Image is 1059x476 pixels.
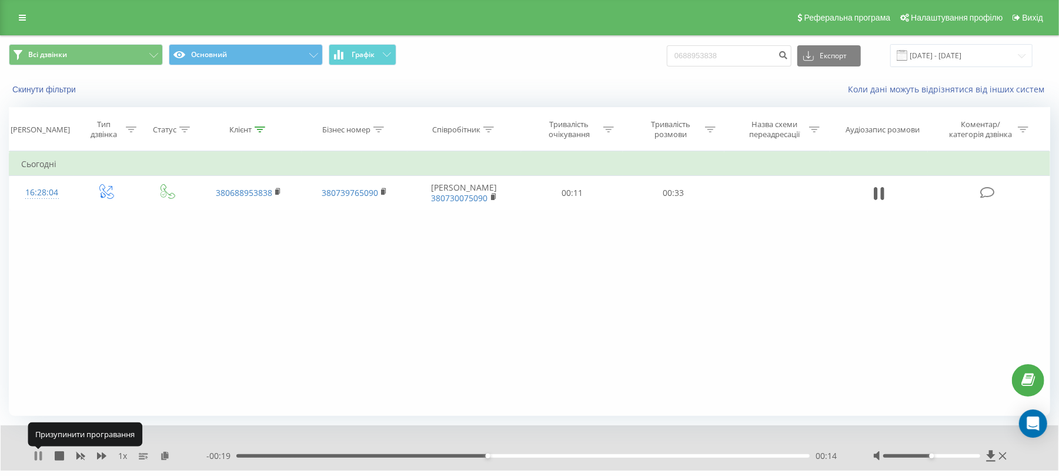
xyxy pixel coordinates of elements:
div: Тривалість очікування [537,119,600,139]
button: Скинути фільтри [9,84,82,95]
button: Графік [329,44,396,65]
span: Вихід [1023,13,1043,22]
div: Клієнт [229,125,252,135]
td: Сьогодні [9,152,1050,176]
div: [PERSON_NAME] [11,125,70,135]
input: Пошук за номером [667,45,791,66]
button: Експорт [797,45,861,66]
td: 00:33 [623,176,724,210]
div: Open Intercom Messenger [1019,410,1047,438]
div: Коментар/категорія дзвінка [946,119,1015,139]
span: Налаштування профілю [911,13,1003,22]
div: Тривалість розмови [639,119,702,139]
a: 380688953838 [216,187,272,198]
div: Призупинити програвання [28,422,142,446]
div: Бізнес номер [322,125,370,135]
div: Співробітник [432,125,480,135]
span: Графік [352,51,375,59]
span: 1 x [118,450,127,462]
div: Статус [153,125,176,135]
div: 16:28:04 [21,181,62,204]
td: [PERSON_NAME] [407,176,522,210]
div: Тип дзвінка [85,119,123,139]
a: 380739765090 [322,187,378,198]
span: 00:14 [816,450,837,462]
span: Реферальна програма [804,13,891,22]
span: Всі дзвінки [28,50,67,59]
button: Основний [169,44,323,65]
button: Всі дзвінки [9,44,163,65]
div: Accessibility label [486,454,490,458]
a: Коли дані можуть відрізнятися вiд інших систем [848,84,1050,95]
a: 380730075090 [432,192,488,204]
td: 00:11 [521,176,623,210]
div: Назва схеми переадресації [743,119,806,139]
div: Accessibility label [930,454,934,458]
span: - 00:19 [206,450,236,462]
div: Аудіозапис розмови [846,125,920,135]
